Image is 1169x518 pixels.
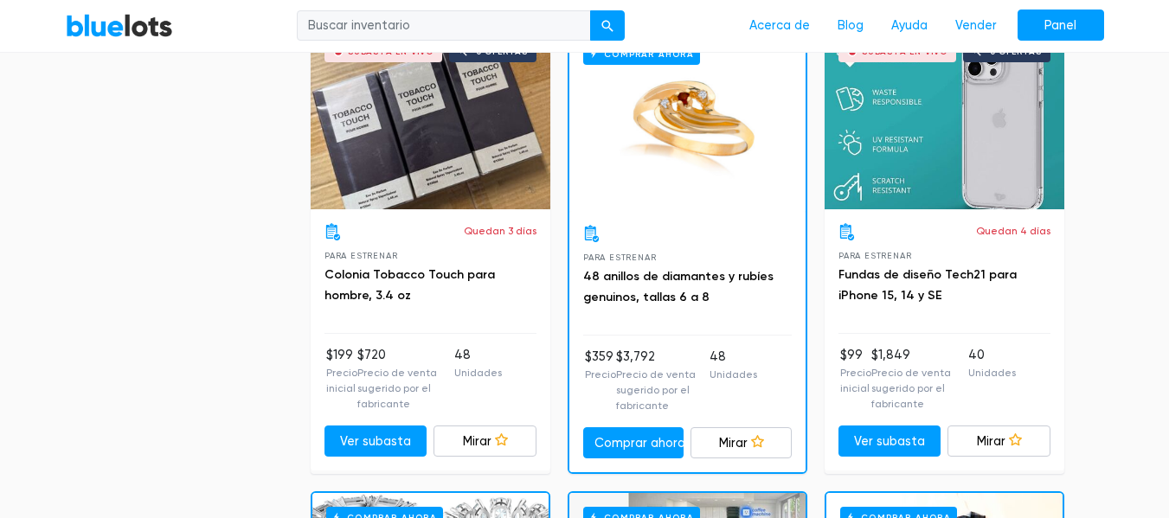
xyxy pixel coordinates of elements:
a: Comprar ahora [583,427,684,459]
font: $199 [326,348,353,362]
font: Precio de venta sugerido por el fabricante [871,367,951,410]
font: Comprar ahora [594,436,685,451]
a: Vender [941,10,1011,42]
font: Unidades [454,367,502,379]
a: Subasta en vivo 0 ofertas [311,28,550,209]
font: Unidades [710,368,757,381]
font: $99 [840,348,863,362]
font: Quedan 3 días [464,225,536,237]
a: Ver subasta [838,425,941,457]
font: Vender [955,18,997,33]
font: Ver subasta [854,434,925,449]
font: Precio de venta sugerido por el fabricante [616,368,696,412]
font: 40 [968,348,985,362]
font: Blog [838,18,864,33]
font: Precio inicial [326,367,357,394]
a: 48 anillos de diamantes y rubíes genuinos, tallas 6 a 8 [583,269,774,304]
a: Acerca de [735,10,824,42]
font: $359 [585,349,613,364]
a: Mirar [690,427,792,459]
font: Mirar [977,434,1005,449]
font: Ayuda [891,18,928,33]
font: Acerca de [749,18,810,33]
input: Buscar inventario [297,10,591,42]
font: Quedan 4 días [976,225,1050,237]
font: $1,849 [871,348,910,362]
a: Mirar [434,425,536,457]
a: Ver subasta [324,425,427,457]
font: Precio de venta sugerido por el fabricante [357,367,437,410]
font: Comprar ahora [604,49,694,60]
font: Unidades [968,367,1016,379]
font: Mirar [719,436,748,451]
font: Para estrenar [838,251,911,260]
a: Mirar [947,425,1050,457]
a: Colonia Tobacco Touch para hombre, 3.4 oz [324,267,495,303]
font: 48 [710,349,726,364]
a: Blog [824,10,877,42]
font: 48 [454,348,471,362]
a: Subasta en vivo 0 ofertas [825,28,1064,209]
font: Panel [1044,18,1076,33]
font: Ver subasta [340,434,411,449]
font: Precio [585,368,616,381]
a: Ayuda [877,10,941,42]
a: Comprar ahora [569,29,806,211]
font: Para estrenar [583,253,656,262]
font: Para estrenar [324,251,397,260]
font: $3,792 [616,349,655,364]
a: Fundas de diseño Tech21 para iPhone 15, 14 y SE [838,267,1017,303]
font: Precio inicial [840,367,871,394]
a: Panel [1018,10,1104,42]
font: $720 [357,348,386,362]
font: Mirar [463,434,491,449]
